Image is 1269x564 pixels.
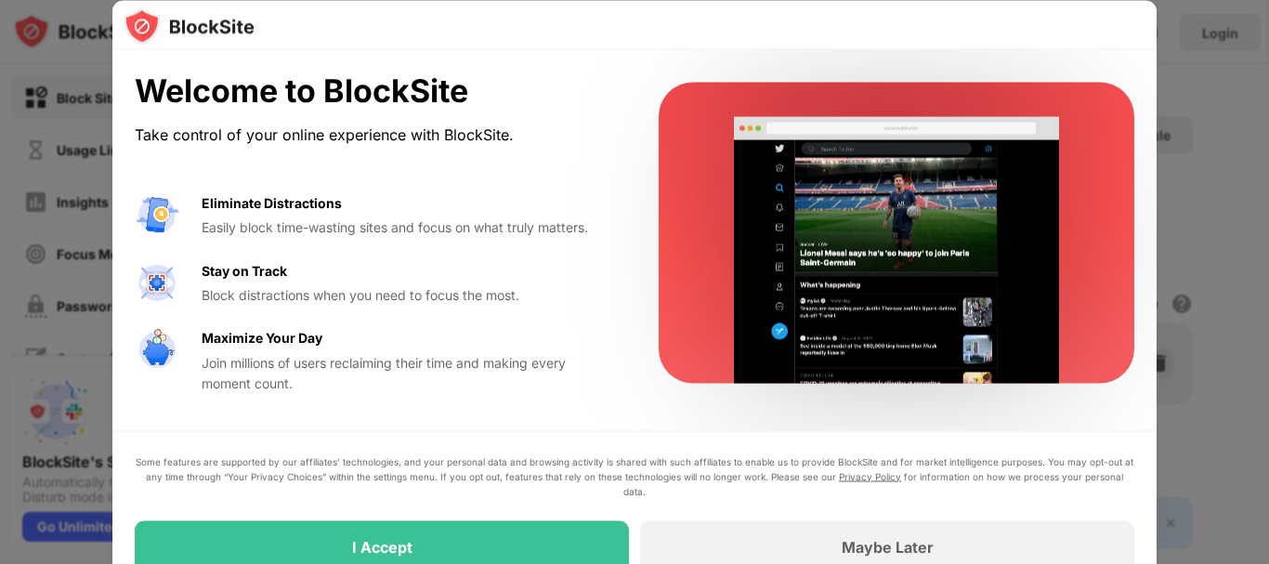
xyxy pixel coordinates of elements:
[202,328,322,348] div: Maximize Your Day
[202,352,614,394] div: Join millions of users reclaiming their time and making every moment count.
[202,192,342,213] div: Eliminate Distractions
[202,260,287,281] div: Stay on Track
[135,328,179,373] img: value-safe-time.svg
[352,537,412,556] div: I Accept
[124,7,255,45] img: logo-blocksite.svg
[202,217,614,238] div: Easily block time-wasting sites and focus on what truly matters.
[202,284,614,305] div: Block distractions when you need to focus the most.
[135,72,614,111] div: Welcome to BlockSite
[839,470,901,481] a: Privacy Policy
[135,453,1134,498] div: Some features are supported by our affiliates’ technologies, and your personal data and browsing ...
[135,192,179,237] img: value-avoid-distractions.svg
[842,537,934,556] div: Maybe Later
[135,260,179,305] img: value-focus.svg
[135,121,614,148] div: Take control of your online experience with BlockSite.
